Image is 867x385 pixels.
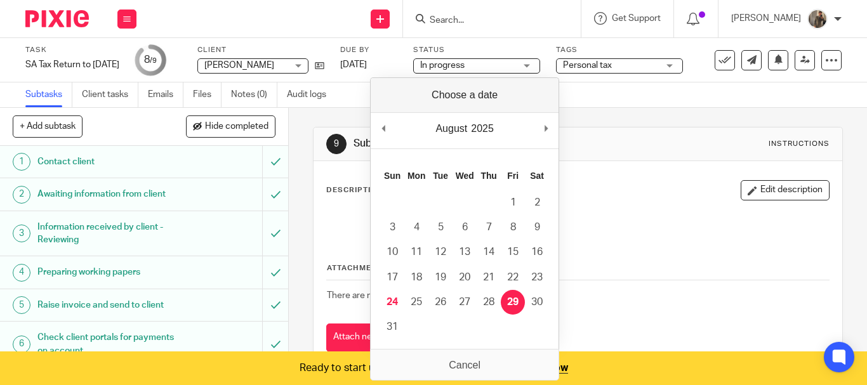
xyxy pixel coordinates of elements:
a: Subtasks [25,82,72,107]
button: Hide completed [186,115,275,137]
div: SA Tax Return to [DATE] [25,58,119,71]
button: Edit description [741,180,830,200]
label: Due by [340,45,397,55]
abbr: Sunday [384,171,400,181]
button: 9 [525,215,549,240]
button: Previous Month [377,119,390,138]
p: [PERSON_NAME] [731,12,801,25]
small: /9 [150,57,157,64]
label: Status [413,45,540,55]
button: 3 [380,215,404,240]
button: 5 [428,215,453,240]
button: 21 [477,265,501,290]
img: Pixie [25,10,89,27]
div: 2 [13,186,30,204]
button: 10 [380,240,404,264]
label: Client [197,45,324,55]
button: Attach new file [326,323,399,352]
abbr: Tuesday [433,171,448,181]
button: 28 [477,290,501,315]
button: 20 [453,265,477,290]
h1: Contact client [37,152,179,171]
button: 31 [380,315,404,339]
h1: Submit return [354,137,605,150]
p: Description [326,185,383,195]
button: 19 [428,265,453,290]
button: 15 [501,240,525,264]
span: Get Support [612,14,661,23]
button: 25 [404,290,428,315]
button: 1 [501,190,525,215]
div: 6 [13,336,30,353]
span: [DATE] [340,60,367,69]
div: August [433,119,469,138]
h1: Preparing working papers [37,263,179,282]
abbr: Saturday [530,171,544,181]
input: Search [428,15,543,27]
button: 13 [453,240,477,264]
button: 7 [477,215,501,240]
div: Instructions [769,139,830,149]
h1: Awaiting information from client [37,185,179,204]
span: Attachments [327,264,388,271]
div: 4 [13,264,30,282]
a: Notes (0) [231,82,277,107]
div: 9 [326,134,347,154]
span: [PERSON_NAME] [204,61,274,70]
span: In progress [420,61,465,70]
button: 8 [501,215,525,240]
span: Personal tax [563,61,612,70]
abbr: Monday [407,171,425,181]
button: 11 [404,240,428,264]
div: 8 [144,53,157,67]
button: 6 [453,215,477,240]
button: 2 [525,190,549,215]
button: 17 [380,265,404,290]
h1: Information received by client - Reviewing [37,218,179,250]
div: SA Tax Return to 5th April 2025 [25,58,119,71]
button: 16 [525,240,549,264]
button: 14 [477,240,501,264]
button: 27 [453,290,477,315]
button: 24 [380,290,404,315]
img: IMG_5023.jpeg [807,9,828,29]
button: 12 [428,240,453,264]
h1: Raise invoice and send to client [37,296,179,315]
div: 3 [13,225,30,242]
button: Next Month [539,119,552,138]
button: + Add subtask [13,115,83,137]
a: Audit logs [287,82,336,107]
a: Emails [148,82,183,107]
label: Tags [556,45,683,55]
div: 1 [13,153,30,171]
button: 18 [404,265,428,290]
button: 22 [501,265,525,290]
button: 4 [404,215,428,240]
abbr: Thursday [480,171,496,181]
span: There are no files attached to this task. [327,291,480,300]
a: Files [193,82,222,107]
button: 23 [525,265,549,290]
div: 5 [13,296,30,314]
abbr: Wednesday [456,171,474,181]
a: Client tasks [82,82,138,107]
button: 29 [501,290,525,315]
abbr: Friday [507,171,519,181]
button: 26 [428,290,453,315]
span: Hide completed [205,122,268,132]
button: 30 [525,290,549,315]
label: Task [25,45,119,55]
h1: Check client portals for payments on account [37,328,179,360]
div: 2025 [469,119,496,138]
